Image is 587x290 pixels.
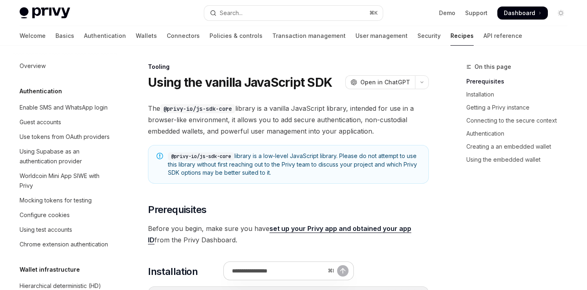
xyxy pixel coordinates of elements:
a: Security [417,26,441,46]
a: Using the embedded wallet [466,153,574,166]
span: ⌘ K [369,10,378,16]
code: @privy-io/js-sdk-core [160,104,235,113]
div: Overview [20,61,46,71]
span: Before you begin, make sure you have from the Privy Dashboard. [148,223,429,246]
h5: Wallet infrastructure [20,265,80,275]
a: Wallets [136,26,157,46]
a: Authentication [84,26,126,46]
a: Authentication [466,127,574,140]
a: Chrome extension authentication [13,237,117,252]
a: Installation [466,88,574,101]
button: Toggle dark mode [554,7,567,20]
a: Worldcoin Mini App SIWE with Privy [13,169,117,193]
div: Worldcoin Mini App SIWE with Privy [20,171,113,191]
svg: Note [157,153,163,159]
button: Open search [204,6,382,20]
a: Using test accounts [13,222,117,237]
a: set up your Privy app and obtained your app ID [148,224,411,244]
a: Demo [439,9,455,17]
div: Enable SMS and WhatsApp login [20,103,108,112]
a: Welcome [20,26,46,46]
span: Prerequisites [148,203,206,216]
a: Guest accounts [13,115,117,130]
div: Search... [220,8,243,18]
a: API reference [483,26,522,46]
a: Connecting to the secure context [466,114,574,127]
input: Ask a question... [232,262,324,280]
span: library is a low-level JavaScript library. Please do not attempt to use this library without firs... [168,152,420,177]
a: Creating a an embedded wallet [466,140,574,153]
h5: Authentication [20,86,62,96]
button: Send message [337,265,349,277]
img: light logo [20,7,70,19]
a: Dashboard [497,7,548,20]
a: Connectors [167,26,200,46]
a: Support [465,9,488,17]
a: Configure cookies [13,208,117,222]
span: Open in ChatGPT [360,78,410,86]
h1: Using the vanilla JavaScript SDK [148,75,332,90]
a: Getting a Privy instance [466,101,574,114]
code: @privy-io/js-sdk-core [168,152,234,160]
a: Basics [55,26,74,46]
div: Guest accounts [20,117,61,127]
a: Use tokens from OAuth providers [13,130,117,144]
div: Configure cookies [20,210,70,220]
div: Use tokens from OAuth providers [20,132,110,142]
span: On this page [474,62,511,72]
div: Using Supabase as an authentication provider [20,147,113,166]
div: Tooling [148,63,429,71]
a: Overview [13,59,117,73]
a: Using Supabase as an authentication provider [13,144,117,169]
div: Mocking tokens for testing [20,196,92,205]
span: Dashboard [504,9,535,17]
div: Using test accounts [20,225,72,235]
a: User management [355,26,408,46]
a: Mocking tokens for testing [13,193,117,208]
a: Transaction management [272,26,346,46]
a: Prerequisites [466,75,574,88]
a: Enable SMS and WhatsApp login [13,100,117,115]
div: Chrome extension authentication [20,239,108,249]
a: Policies & controls [210,26,263,46]
a: Recipes [450,26,474,46]
button: Open in ChatGPT [345,75,415,89]
span: The library is a vanilla JavaScript library, intended for use in a browser-like environment, it a... [148,103,429,137]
